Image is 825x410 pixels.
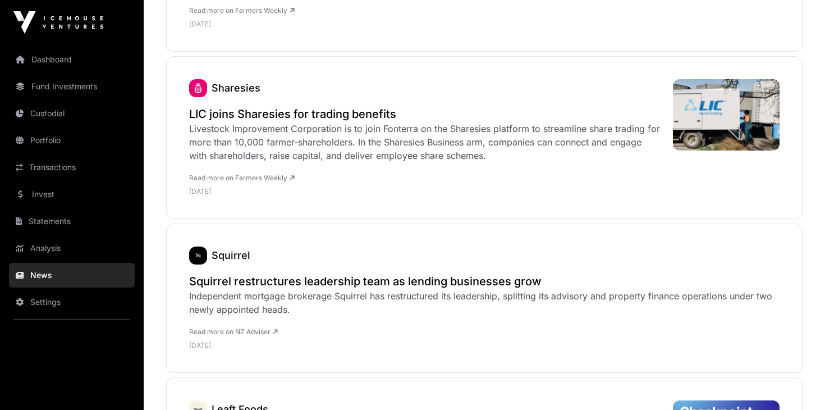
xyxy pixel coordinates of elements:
[769,356,825,410] iframe: Chat Widget
[189,122,662,162] div: Livestock Improvement Corporation is to join Fonterra on the Sharesies platform to streamline sha...
[189,327,278,336] a: Read more on NZ Adviser
[9,236,135,261] a: Analysis
[189,106,662,122] a: LIC joins Sharesies for trading benefits
[189,289,780,316] div: Independent mortgage brokerage Squirrel has restructured its leadership, splitting its advisory a...
[9,128,135,153] a: Portfolio
[9,209,135,234] a: Statements
[189,79,207,97] img: sharesies_logo.jpeg
[189,174,295,182] a: Read more on Farmers Weekly
[189,247,207,265] a: Squirrel
[9,290,135,315] a: Settings
[189,247,207,265] img: squirrel131.png
[189,79,207,97] a: Sharesies
[9,74,135,99] a: Fund Investments
[212,82,260,94] a: Sharesies
[9,101,135,126] a: Custodial
[189,274,780,289] a: Squirrel restructures leadership team as lending businesses grow
[212,249,250,261] a: Squirrel
[673,79,780,151] img: 484176776_1035568341937315_8710553082385032245_n-768x512.jpg
[9,155,135,180] a: Transactions
[9,47,135,72] a: Dashboard
[189,341,780,350] p: [DATE]
[189,6,295,15] a: Read more on Farmers Weekly
[189,20,662,29] p: [DATE]
[13,11,103,34] img: Icehouse Ventures Logo
[9,263,135,288] a: News
[189,187,662,196] p: [DATE]
[9,182,135,207] a: Invest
